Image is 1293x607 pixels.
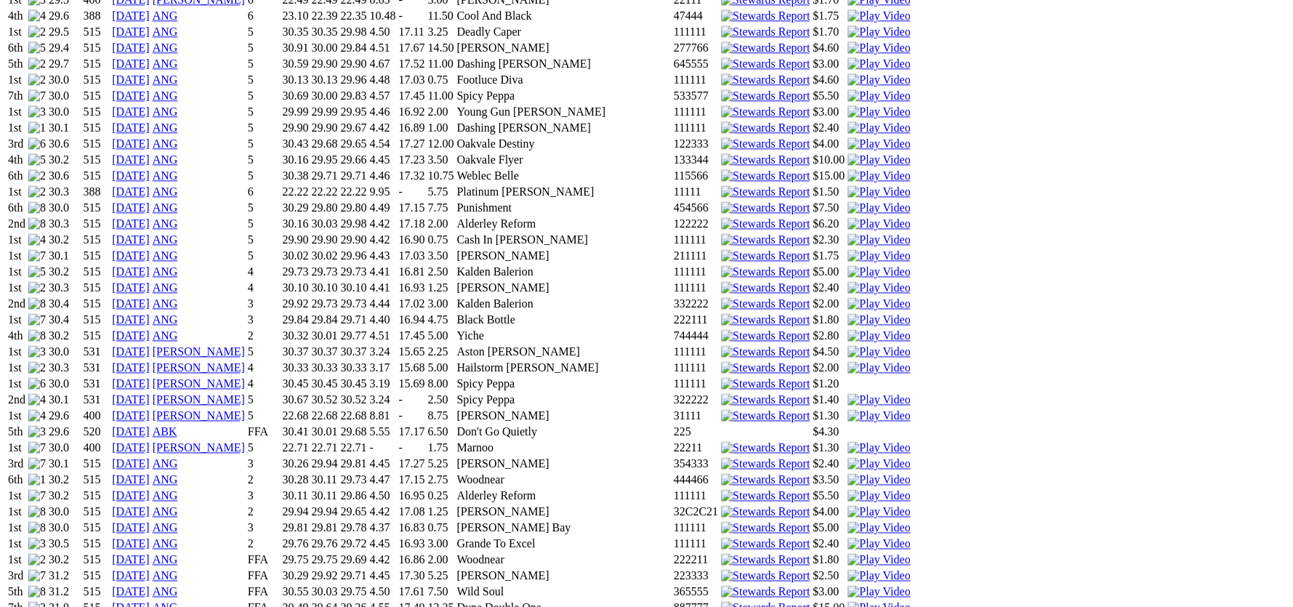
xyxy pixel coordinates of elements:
a: [DATE] [112,329,150,342]
a: [DATE] [112,473,150,486]
td: 29.84 [339,41,367,55]
img: Stewards Report [721,281,810,294]
img: Play Video [847,553,910,566]
td: 30.13 [281,73,309,87]
td: $4.60 [812,73,845,87]
td: 4th [7,9,26,23]
a: [DATE] [112,137,150,150]
img: Stewards Report [721,457,810,470]
a: [DATE] [112,345,150,358]
a: [DATE] [112,489,150,502]
a: View replay [847,57,910,70]
td: 4.51 [368,41,396,55]
a: View replay [847,553,910,566]
a: ANG [153,169,178,182]
img: Stewards Report [721,409,810,422]
a: [DATE] [112,9,150,22]
img: 8 [28,329,46,342]
a: View replay [847,281,910,294]
td: 7th [7,89,26,103]
img: 8 [28,585,46,598]
a: ANG [153,297,178,310]
a: [DATE] [112,505,150,518]
img: Stewards Report [721,393,810,406]
img: Stewards Report [721,345,810,358]
img: 2 [28,73,46,87]
img: Play Video [847,329,910,342]
img: Stewards Report [721,553,810,566]
img: 4 [28,393,46,406]
a: ANG [153,233,178,246]
a: ANG [153,281,178,294]
a: View replay [847,217,910,230]
td: 5 [247,41,281,55]
a: ANG [153,105,178,118]
a: [DATE] [112,249,150,262]
a: [DATE] [112,169,150,182]
img: Stewards Report [721,265,810,278]
a: View replay [847,345,910,358]
a: [DATE] [112,569,150,582]
td: 11.00 [427,57,454,71]
img: Stewards Report [721,521,810,534]
td: 5 [247,57,281,71]
img: 8 [28,505,46,518]
img: 1 [28,473,46,486]
a: ANG [153,73,178,86]
td: 5 [247,73,281,87]
td: 388 [83,9,110,23]
td: 30.35 [281,25,309,39]
a: View replay [847,441,910,454]
td: Footluce Diva [456,73,671,87]
a: ANG [153,265,178,278]
img: Stewards Report [721,25,810,39]
a: ANG [153,457,178,470]
img: Play Video [847,265,910,278]
img: Play Video [847,313,910,326]
img: Stewards Report [721,441,810,454]
a: [DATE] [112,57,150,70]
img: Stewards Report [721,121,810,134]
a: [PERSON_NAME] [153,393,245,406]
img: Play Video [847,521,910,534]
a: View replay [847,473,910,486]
a: View replay [847,233,910,246]
a: [DATE] [112,537,150,550]
td: 515 [83,73,110,87]
td: 1st [7,73,26,87]
a: View replay [847,73,910,86]
a: ANG [153,521,178,534]
td: 10.48 [368,9,396,23]
td: 23.10 [281,9,309,23]
img: Play Video [847,409,910,422]
a: ANG [153,217,178,230]
img: Stewards Report [721,297,810,310]
a: View replay [847,393,910,406]
img: Stewards Report [721,585,810,598]
img: 2 [28,361,46,374]
img: Play Video [847,153,910,166]
img: Play Video [847,73,910,87]
a: [DATE] [112,377,150,390]
a: ANG [153,553,178,566]
a: View replay [847,489,910,502]
a: [DATE] [112,361,150,374]
img: Stewards Report [721,57,810,71]
a: [PERSON_NAME] [153,345,245,358]
td: 17.03 [398,73,425,87]
img: Play Video [847,41,910,55]
td: 14.50 [427,41,454,55]
a: [DATE] [112,217,150,230]
img: 7 [28,457,46,470]
img: 8 [28,521,46,534]
img: Play Video [847,9,910,23]
td: 30.0 [48,73,81,87]
img: Stewards Report [721,41,810,55]
a: [DATE] [112,585,150,598]
td: $1.70 [812,25,845,39]
a: ANG [153,489,178,502]
td: 29.4 [48,41,81,55]
img: Play Video [847,505,910,518]
a: [DATE] [112,425,150,438]
td: 30.59 [281,57,309,71]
